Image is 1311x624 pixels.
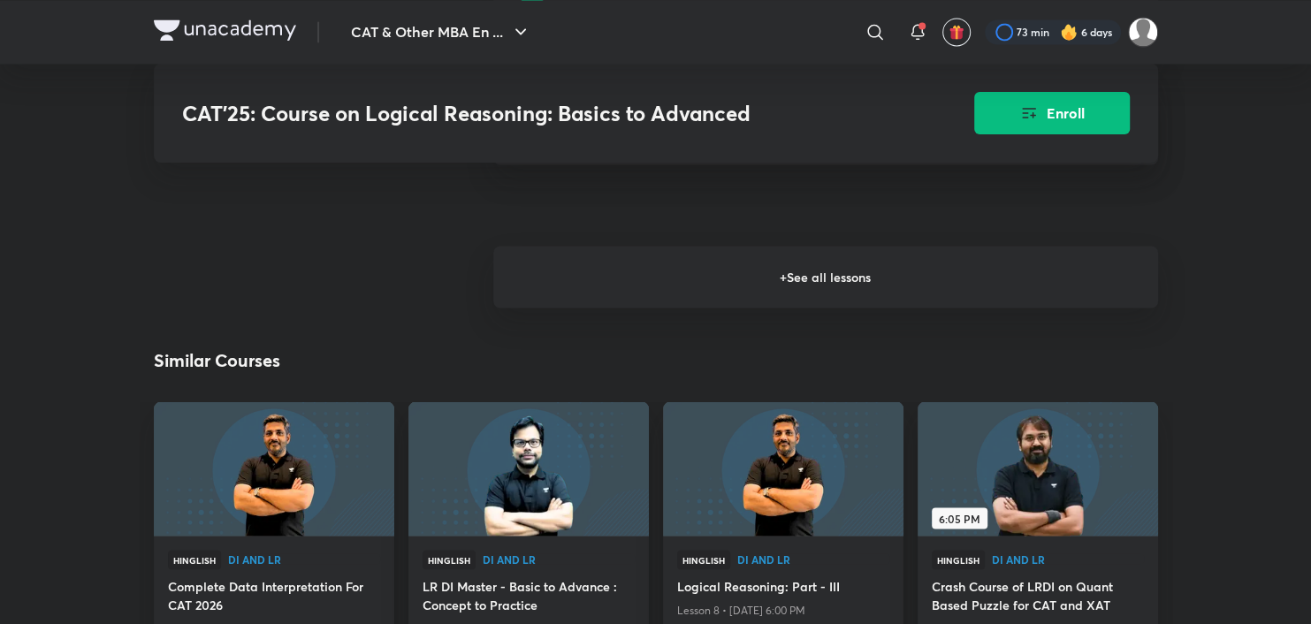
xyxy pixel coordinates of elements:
[1060,23,1078,41] img: streak
[408,401,649,536] a: new-thumbnail
[974,92,1130,134] button: Enroll
[406,400,651,537] img: new-thumbnail
[677,598,889,621] p: Lesson 8 • [DATE] 6:00 PM
[915,400,1160,537] img: new-thumbnail
[737,553,889,566] a: DI and LR
[423,550,476,569] span: Hinglish
[182,101,874,126] h3: CAT'25: Course on Logical Reasoning: Basics to Advanced
[228,553,380,566] a: DI and LR
[949,24,964,40] img: avatar
[677,550,730,569] span: Hinglish
[168,576,380,617] a: Complete Data Interpretation For CAT 2026
[483,553,635,564] span: DI and LR
[1128,17,1158,47] img: Abhishek gupta
[932,507,987,529] span: 6:05 PM
[660,400,905,537] img: new-thumbnail
[340,14,542,49] button: CAT & Other MBA En ...
[992,553,1144,564] span: DI and LR
[168,550,221,569] span: Hinglish
[918,401,1158,536] a: new-thumbnail6:05 PM
[154,19,296,45] a: Company Logo
[483,553,635,566] a: DI and LR
[677,576,889,598] a: Logical Reasoning: Part - III
[154,346,280,373] h2: Similar Courses
[154,19,296,41] img: Company Logo
[932,550,985,569] span: Hinglish
[154,401,394,536] a: new-thumbnail
[737,553,889,564] span: DI and LR
[228,553,380,564] span: DI and LR
[663,401,903,536] a: new-thumbnail
[151,400,396,537] img: new-thumbnail
[493,246,1158,308] h6: + See all lessons
[942,18,971,46] button: avatar
[932,576,1144,617] a: Crash Course of LRDI on Quant Based Puzzle for CAT and XAT
[992,553,1144,566] a: DI and LR
[423,576,635,617] a: LR DI Master - Basic to Advance : Concept to Practice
